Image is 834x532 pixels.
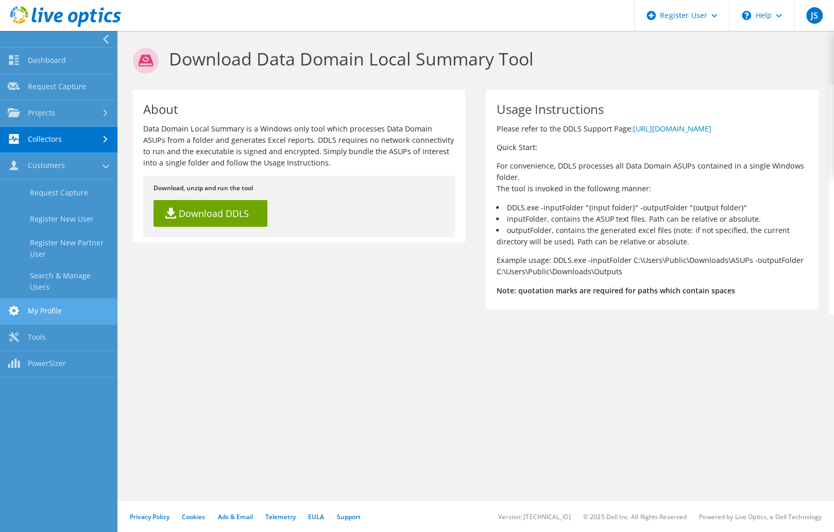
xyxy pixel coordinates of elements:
a: Cookies [182,512,206,521]
svg: \n [742,11,751,20]
li: Version: [TECHNICAL_ID] [498,512,571,521]
p: Quick Start: [496,142,808,153]
p: Example usage: DDLS.exe -inputFolder C:\Users\Public\Downloads\ASUPs -outputFolder C:\Users\Publi... [496,255,808,277]
a: Support [336,512,361,521]
a: [URL][DOMAIN_NAME] [633,124,711,134]
h1: Usage Instructions [496,103,803,115]
a: EULA [308,512,324,521]
p: For convenience, DDLS processes all Data Domain ASUPs contained in a single Windows folder. The t... [496,160,808,194]
b: Note: quotation marks are required for paths which contain spaces [496,286,735,295]
h1: Download Data Domain Local Summary Tool [133,48,813,74]
li: © 2025 Dell Inc. All Rights Reserved [583,512,687,521]
span: JS [806,7,823,24]
a: Ads & Email [218,512,253,521]
li: Powered by Live Optics, a Dell Technology [699,512,822,521]
li: outputFolder, contains the generated excel files (note: if not specified, the current directory w... [496,225,808,247]
a: Telemetry [265,512,296,521]
a: Privacy Policy [130,512,169,521]
li: DDLS.exe -inputFolder "{input folder}" -outputFolder "{output folder}" [496,202,808,213]
li: inputFolder, contains the ASUP text files. Path can be relative or absolute. [496,213,808,225]
p: Data Domain Local Summary is a Windows only tool which processes Data Domain ASUPs from a folder ... [143,123,455,169]
a: Download DDLS [154,200,267,227]
p: Download, unzip and run the tool [154,182,445,194]
h1: About [143,103,450,115]
p: Please refer to the DDLS Support Page: [496,123,808,135]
